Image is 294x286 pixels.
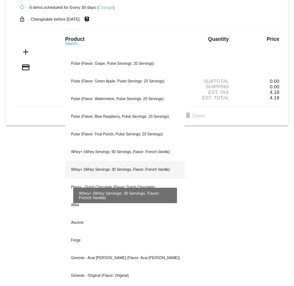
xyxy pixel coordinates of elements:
div: Plant+ - Dutch Chocolate (Flavor: Dutch Chocolate) [65,179,185,196]
mat-icon: autorenew [18,3,26,12]
button: Delete [178,109,211,123]
mat-icon: live_help [82,14,91,24]
div: Genesis - Original (Flavor: Original) [65,267,185,285]
div: Est. Total [191,95,235,100]
span: 4.18 [270,89,279,95]
strong: Quantity [208,36,229,42]
mat-icon: add [21,47,30,56]
div: Whey+ (Whey Servings: 60 Servings, Flavor: French Vanilla) [65,143,185,161]
mat-icon: credit_card [21,63,30,72]
div: Atlas [65,196,185,214]
div: Pulse (Flavor: Fruit Punch, Pulse Servings: 20 Servings) [65,126,185,143]
strong: Product [65,36,85,42]
div: Est. Tax [191,89,235,95]
div: Ascend [65,214,185,232]
small: Changeable before [DATE] [31,17,80,21]
span: Delete [184,113,205,119]
div: 0.00 [235,78,279,84]
strong: Price [267,36,279,42]
a: Change [99,5,113,10]
input: Search... [65,48,185,54]
div: Pulse (Flavor: Blue Raspberry, Pulse Servings: 20 Servings) [65,108,185,126]
mat-icon: lock_open [18,14,26,24]
small: 0 items scheduled for Every 30 days [15,5,96,10]
span: 0.00 [270,84,279,89]
small: ( ) [97,5,114,10]
span: 4.18 [270,95,279,100]
div: Pulse (Flavor: Green Apple, Pulse Servings: 20 Servings) [65,73,185,90]
div: Genesis - Acai [PERSON_NAME] (Flavor: Acai [PERSON_NAME]) [65,249,185,267]
div: Shipping [191,84,235,89]
div: Whey+ (Whey Servings: 30 Servings, Flavor: French Vanilla) [65,161,185,179]
div: Forge [65,232,185,249]
div: Pulse (Flavor: Grape, Pulse Servings: 20 Servings) [65,55,185,73]
div: Pulse (Flavor: Watermelon, Pulse Servings: 20 Servings) [65,90,185,108]
div: Subtotal [191,78,235,84]
mat-icon: delete [184,112,192,120]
